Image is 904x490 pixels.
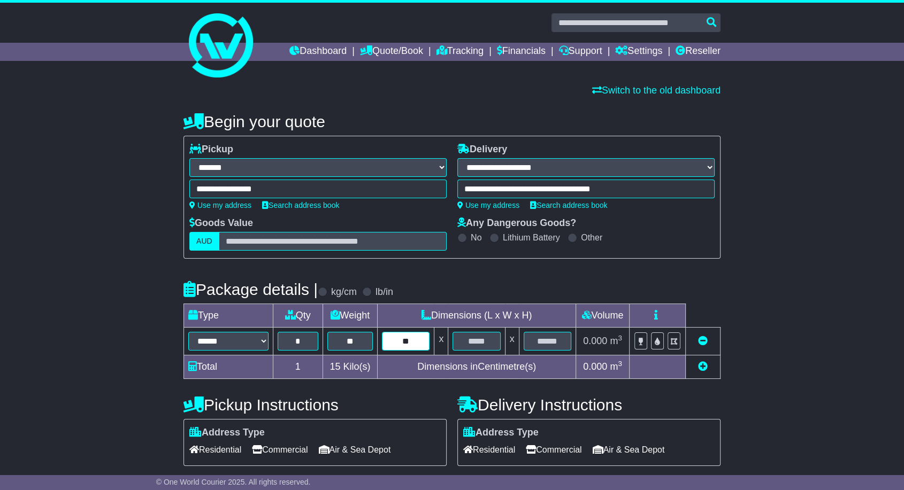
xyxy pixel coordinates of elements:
[505,328,519,355] td: x
[189,427,265,439] label: Address Type
[376,286,393,298] label: lb/in
[698,361,708,372] a: Add new item
[189,144,233,155] label: Pickup
[183,281,318,298] h4: Package details |
[183,396,447,414] h4: Pickup Instructions
[618,334,622,342] sup: 3
[189,201,251,209] a: Use my address
[610,336,622,346] span: m
[583,361,607,372] span: 0.000
[319,441,391,458] span: Air & Sea Depot
[189,232,219,251] label: AUD
[189,217,253,229] label: Goods Value
[583,336,607,346] span: 0.000
[262,201,339,209] a: Search address book
[463,441,515,458] span: Residential
[183,113,721,130] h4: Begin your quote
[457,201,519,209] a: Use my address
[698,336,708,346] a: Remove this item
[457,144,507,155] label: Delivery
[457,217,576,229] label: Any Dangerous Goods?
[273,304,323,328] td: Qty
[378,355,576,379] td: Dimensions in Centimetre(s)
[323,355,378,379] td: Kilo(s)
[610,361,622,372] span: m
[360,43,423,61] a: Quote/Book
[503,232,560,243] label: Lithium Battery
[463,427,539,439] label: Address Type
[592,85,721,96] a: Switch to the old dashboard
[576,304,629,328] td: Volume
[558,43,602,61] a: Support
[156,478,311,486] span: © One World Courier 2025. All rights reserved.
[457,396,721,414] h4: Delivery Instructions
[526,441,581,458] span: Commercial
[273,355,323,379] td: 1
[530,201,607,209] a: Search address book
[593,441,665,458] span: Air & Sea Depot
[434,328,448,355] td: x
[289,43,347,61] a: Dashboard
[581,232,602,243] label: Other
[184,304,273,328] td: Type
[323,304,378,328] td: Weight
[618,360,622,368] sup: 3
[378,304,576,328] td: Dimensions (L x W x H)
[497,43,546,61] a: Financials
[676,43,721,61] a: Reseller
[252,441,308,458] span: Commercial
[615,43,662,61] a: Settings
[471,232,481,243] label: No
[331,286,357,298] label: kg/cm
[436,43,484,61] a: Tracking
[330,361,340,372] span: 15
[189,441,241,458] span: Residential
[184,355,273,379] td: Total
